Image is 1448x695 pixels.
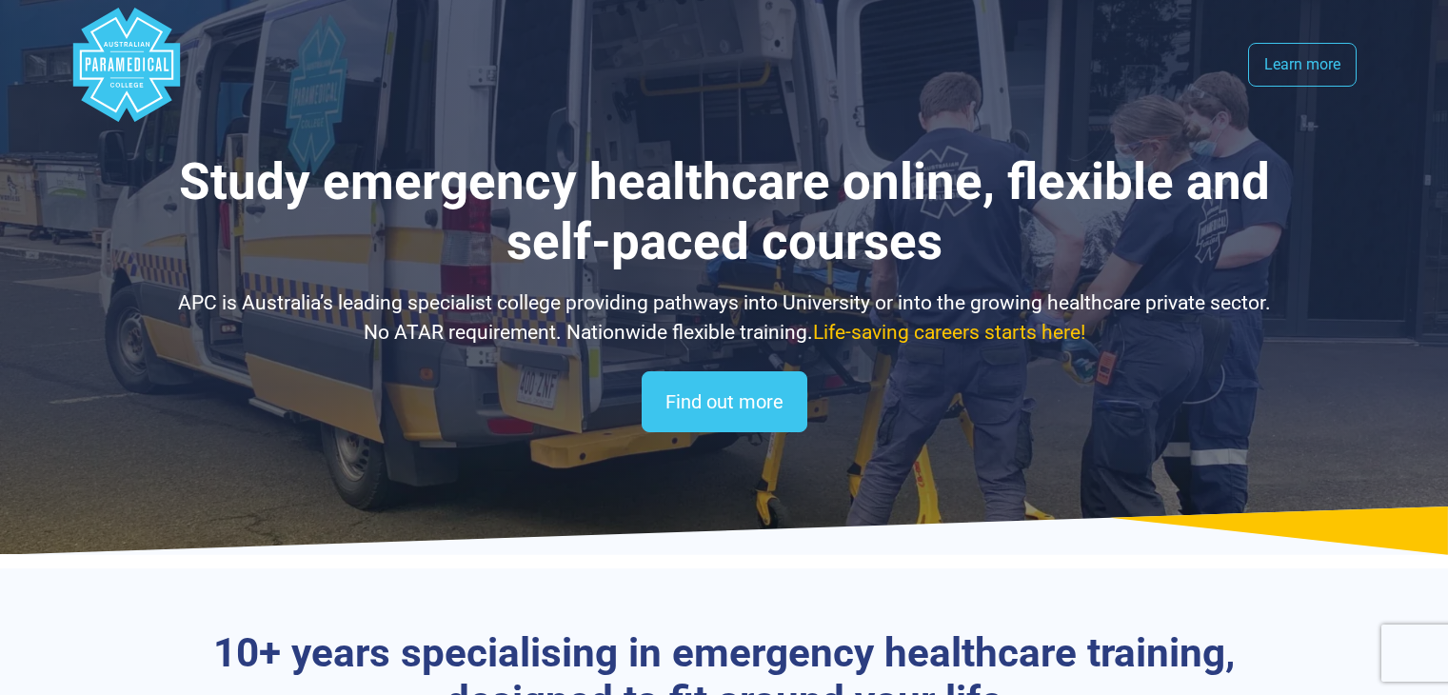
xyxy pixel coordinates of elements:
h1: Study emergency healthcare online, flexible and self-paced courses [168,152,1281,273]
span: Life-saving careers starts here! [813,321,1085,344]
a: Learn more [1248,43,1357,87]
a: Find out more [642,371,807,432]
p: APC is Australia’s leading specialist college providing pathways into University or into the grow... [168,288,1281,348]
div: Australian Paramedical College [69,8,184,122]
